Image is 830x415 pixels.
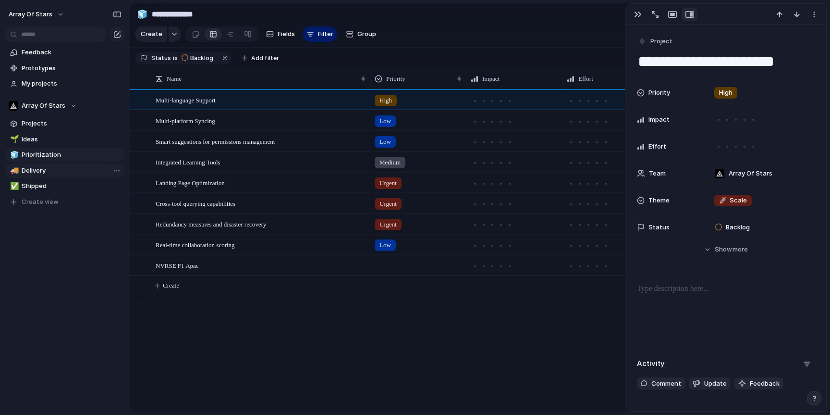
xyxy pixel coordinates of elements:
button: Feedback [734,377,783,390]
span: Status [648,223,670,232]
button: Project [636,35,675,49]
span: Array Of Stars [729,169,772,178]
span: Urgent [379,220,397,229]
span: Projects [22,119,122,128]
a: Feedback [5,45,125,60]
span: Low [379,137,391,147]
span: Low [379,116,391,126]
h2: Activity [637,358,665,369]
span: Array Of Stars [22,101,65,111]
span: Redundancy measures and disaster recovery [156,218,266,229]
span: Add filter [251,54,279,63]
span: Ideas [22,135,122,144]
button: Showmore [637,241,815,258]
span: Real-time collaboration scoring [156,239,235,250]
span: Create [141,29,162,39]
div: 🧊 [10,150,17,161]
span: Team [649,169,666,178]
div: 🚚 [10,165,17,176]
span: Prioritization [22,150,122,160]
span: Low [379,240,391,250]
span: Smart suggestions for permissions management [156,136,275,147]
span: is [173,54,178,63]
button: Create view [5,195,125,209]
a: 🧊Prioritization [5,148,125,162]
span: Impact [648,115,670,125]
button: Array Of Stars [4,7,69,22]
span: Create view [22,197,59,207]
span: Scale [719,196,747,205]
a: 🚚Delivery [5,163,125,178]
button: Update [689,377,731,390]
span: more [732,245,748,254]
span: High [719,88,732,98]
button: Group [341,26,381,42]
button: Backlog [179,53,219,63]
button: Add filter [236,51,285,65]
span: 🚀 [719,196,727,204]
span: Cross-tool querying capabilities [156,198,235,209]
a: 🌱Ideas [5,132,125,147]
a: Projects [5,116,125,131]
button: Create [135,26,167,42]
span: Array Of Stars [9,10,52,19]
button: 🧊 [9,150,18,160]
button: Comment [637,377,685,390]
span: Multi-language Support [156,94,216,105]
span: Shipped [22,181,122,191]
button: Fields [262,26,299,42]
span: Project [650,37,672,46]
span: Priority [386,74,405,84]
button: ✅ [9,181,18,191]
a: ✅Shipped [5,179,125,193]
span: Effort [578,74,593,84]
span: Backlog [190,54,213,63]
button: is [171,53,180,63]
button: 🧊 [134,7,150,22]
button: Array Of Stars [5,99,125,113]
span: Name [167,74,182,84]
span: Backlog [726,223,750,232]
span: Prototypes [22,63,122,73]
span: Update [704,379,727,389]
span: Effort [648,142,666,151]
span: Status [151,54,171,63]
span: NVRSE F1 Apac [156,260,199,271]
span: Delivery [22,166,122,176]
span: Multi-platform Syncing [156,115,215,126]
button: 🚚 [9,166,18,176]
span: Filter [318,29,333,39]
span: Landing Page Optimization [156,177,225,188]
span: Feedback [22,48,122,57]
span: Urgent [379,178,397,188]
span: Medium [379,158,401,167]
button: Filter [303,26,337,42]
span: My projects [22,79,122,88]
div: 🌱 [10,134,17,145]
span: Theme [648,196,670,205]
a: Prototypes [5,61,125,75]
span: Urgent [379,199,397,209]
span: Comment [651,379,681,389]
span: Show [715,245,732,254]
span: Group [357,29,376,39]
span: Impact [482,74,500,84]
button: 🌱 [9,135,18,144]
span: Integrated Learning Tools [156,156,220,167]
div: ✅ [10,181,17,192]
a: My projects [5,76,125,91]
div: 🧊 [137,8,147,21]
span: Fields [278,29,295,39]
span: Feedback [750,379,780,389]
span: Priority [648,88,670,98]
span: High [379,96,392,105]
span: Create [163,281,179,290]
